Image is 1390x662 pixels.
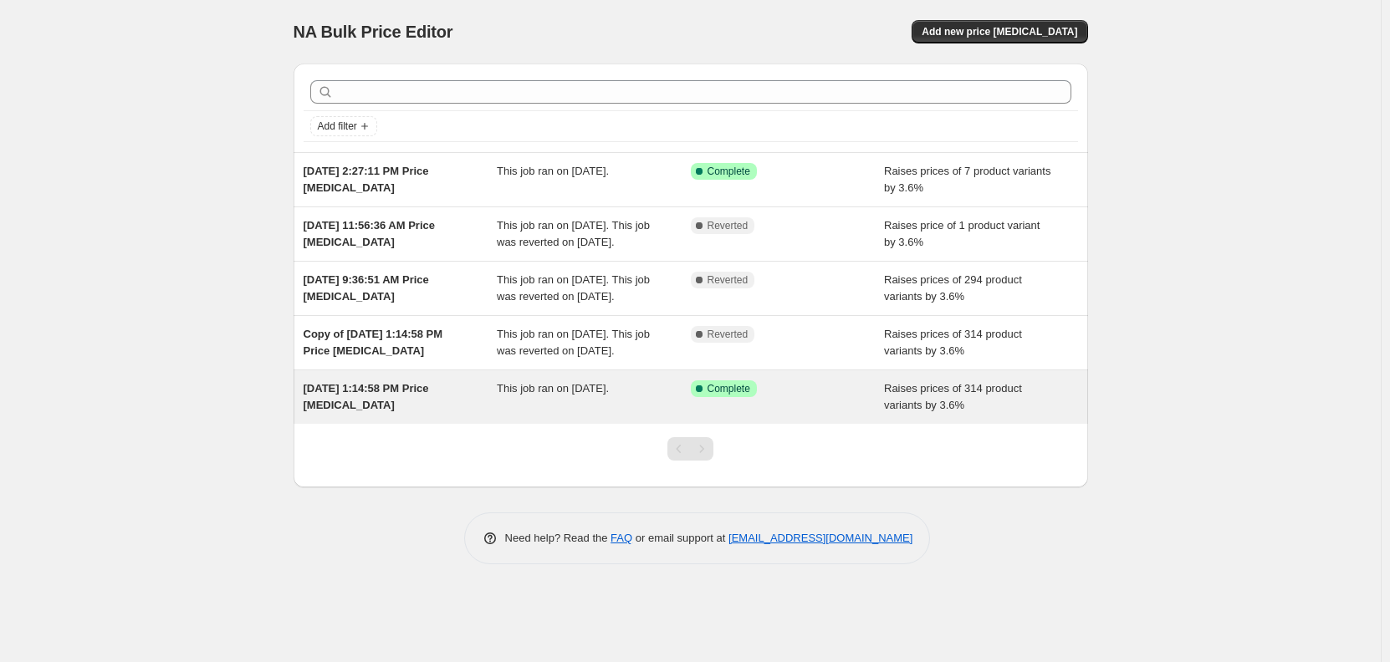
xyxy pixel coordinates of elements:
span: Raises prices of 7 product variants by 3.6% [884,165,1050,194]
span: Complete [708,382,750,395]
span: This job ran on [DATE]. [497,165,609,177]
span: [DATE] 1:14:58 PM Price [MEDICAL_DATA] [304,382,429,411]
button: Add new price [MEDICAL_DATA] [912,20,1087,43]
span: This job ran on [DATE]. [497,382,609,395]
span: Copy of [DATE] 1:14:58 PM Price [MEDICAL_DATA] [304,328,443,357]
span: This job ran on [DATE]. This job was reverted on [DATE]. [497,273,650,303]
span: Add new price [MEDICAL_DATA] [922,25,1077,38]
span: This job ran on [DATE]. This job was reverted on [DATE]. [497,219,650,248]
span: NA Bulk Price Editor [294,23,453,41]
span: Reverted [708,273,749,287]
span: Add filter [318,120,357,133]
span: Raises prices of 314 product variants by 3.6% [884,382,1022,411]
span: [DATE] 11:56:36 AM Price [MEDICAL_DATA] [304,219,436,248]
span: [DATE] 9:36:51 AM Price [MEDICAL_DATA] [304,273,429,303]
span: or email support at [632,532,728,544]
span: Complete [708,165,750,178]
span: Raises prices of 294 product variants by 3.6% [884,273,1022,303]
span: Need help? Read the [505,532,611,544]
span: Reverted [708,219,749,232]
span: This job ran on [DATE]. This job was reverted on [DATE]. [497,328,650,357]
span: Raises price of 1 product variant by 3.6% [884,219,1040,248]
span: [DATE] 2:27:11 PM Price [MEDICAL_DATA] [304,165,429,194]
a: FAQ [611,532,632,544]
span: Reverted [708,328,749,341]
span: Raises prices of 314 product variants by 3.6% [884,328,1022,357]
a: [EMAIL_ADDRESS][DOMAIN_NAME] [728,532,912,544]
nav: Pagination [667,437,713,461]
button: Add filter [310,116,377,136]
